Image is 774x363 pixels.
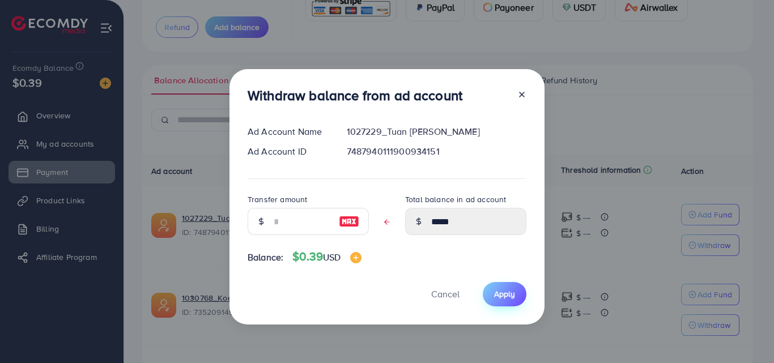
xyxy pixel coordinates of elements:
[350,252,362,263] img: image
[292,250,361,264] h4: $0.39
[405,194,506,205] label: Total balance in ad account
[239,125,338,138] div: Ad Account Name
[494,288,515,300] span: Apply
[248,87,462,104] h3: Withdraw balance from ad account
[338,145,535,158] div: 7487940111900934151
[239,145,338,158] div: Ad Account ID
[417,282,474,306] button: Cancel
[248,251,283,264] span: Balance:
[248,194,307,205] label: Transfer amount
[323,251,341,263] span: USD
[483,282,526,306] button: Apply
[431,288,460,300] span: Cancel
[339,215,359,228] img: image
[338,125,535,138] div: 1027229_Tuan [PERSON_NAME]
[726,312,766,355] iframe: Chat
